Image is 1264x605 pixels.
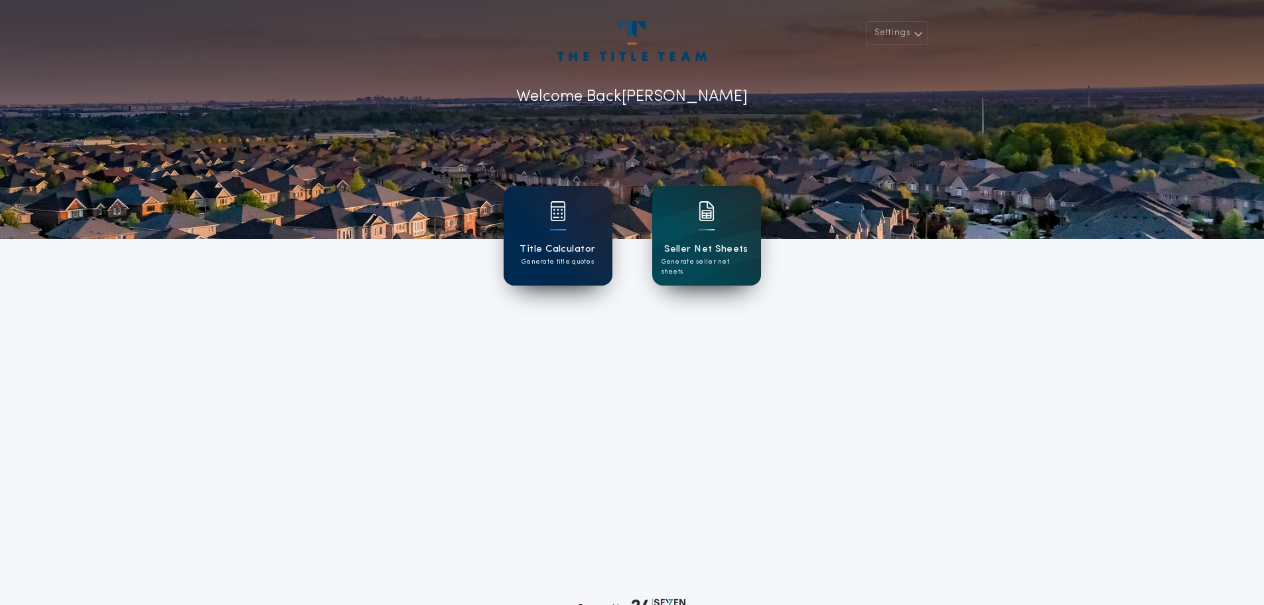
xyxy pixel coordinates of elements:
[662,257,752,277] p: Generate seller net sheets
[516,85,748,109] p: Welcome Back [PERSON_NAME]
[866,21,928,45] button: Settings
[557,21,706,61] img: account-logo
[504,186,612,286] a: card iconTitle CalculatorGenerate title quotes
[664,242,748,257] h1: Seller Net Sheets
[699,201,715,221] img: card icon
[520,242,595,257] h1: Title Calculator
[652,186,761,286] a: card iconSeller Net SheetsGenerate seller net sheets
[550,201,566,221] img: card icon
[522,257,594,267] p: Generate title quotes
